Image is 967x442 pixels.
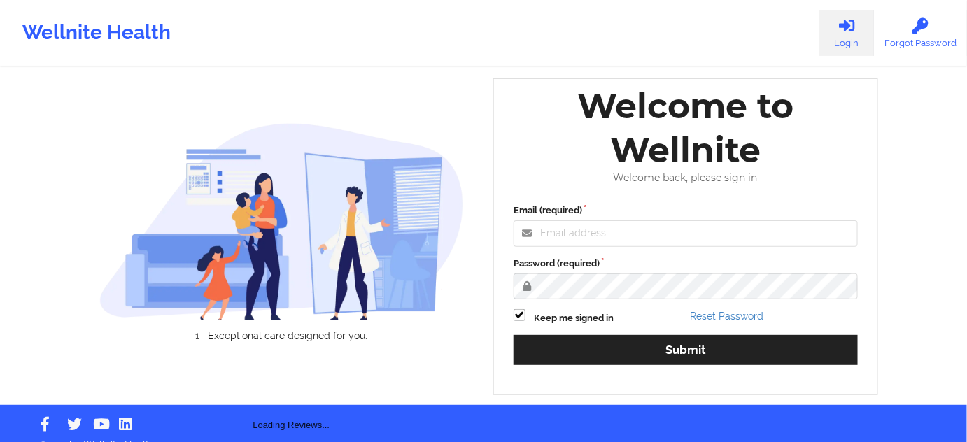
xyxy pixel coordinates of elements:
[111,330,464,341] li: Exceptional care designed for you.
[504,172,868,184] div: Welcome back, please sign in
[514,220,858,247] input: Email address
[874,10,967,56] a: Forgot Password
[514,204,858,218] label: Email (required)
[534,311,614,325] label: Keep me signed in
[99,365,484,432] div: Loading Reviews...
[514,257,858,271] label: Password (required)
[819,10,874,56] a: Login
[691,311,764,322] a: Reset Password
[504,84,868,172] div: Welcome to Wellnite
[514,335,858,365] button: Submit
[99,122,465,320] img: wellnite-auth-hero_200.c722682e.png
